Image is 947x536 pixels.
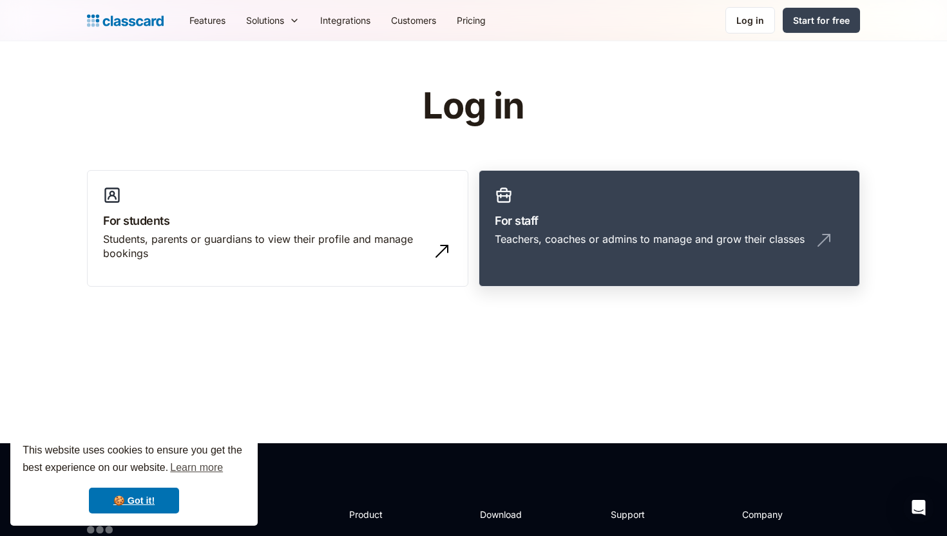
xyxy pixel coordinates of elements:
div: Solutions [236,6,310,35]
div: Start for free [793,14,850,27]
h2: Support [611,508,663,521]
a: dismiss cookie message [89,488,179,513]
a: Features [179,6,236,35]
div: Teachers, coaches or admins to manage and grow their classes [495,232,805,246]
a: Integrations [310,6,381,35]
div: Open Intercom Messenger [903,492,934,523]
h3: For staff [495,212,844,229]
h3: For students [103,212,452,229]
a: For staffTeachers, coaches or admins to manage and grow their classes [479,170,860,287]
div: Solutions [246,14,284,27]
a: Pricing [446,6,496,35]
a: For studentsStudents, parents or guardians to view their profile and manage bookings [87,170,468,287]
div: Log in [736,14,764,27]
a: Log in [725,7,775,33]
h2: Download [480,508,533,521]
div: cookieconsent [10,430,258,526]
h2: Product [349,508,418,521]
h2: Company [742,508,828,521]
a: Logo [87,12,164,30]
a: Start for free [783,8,860,33]
a: learn more about cookies [168,458,225,477]
div: Students, parents or guardians to view their profile and manage bookings [103,232,426,261]
h1: Log in [269,86,678,126]
a: Customers [381,6,446,35]
span: This website uses cookies to ensure you get the best experience on our website. [23,443,245,477]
